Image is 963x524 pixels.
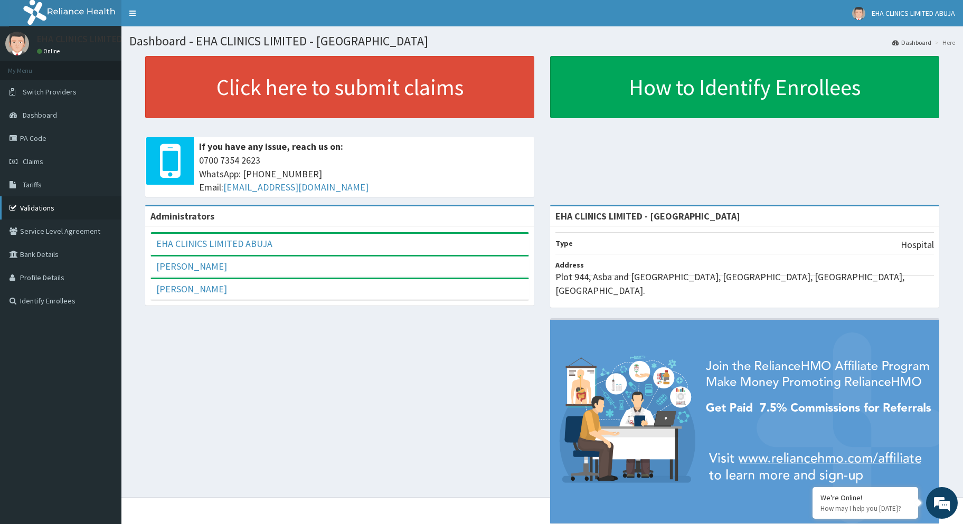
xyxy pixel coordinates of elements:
img: User Image [5,32,29,55]
a: [PERSON_NAME] [156,283,227,295]
a: Dashboard [892,38,931,47]
span: Claims [23,157,43,166]
a: Online [37,47,62,55]
img: User Image [852,7,865,20]
b: Type [555,239,573,248]
a: How to Identify Enrollees [550,56,939,118]
span: 0700 7354 2623 WhatsApp: [PHONE_NUMBER] Email: [199,154,529,194]
p: EHA CLINICS LIMITED ABUJA [37,34,151,44]
div: We're Online! [820,493,910,502]
a: [EMAIL_ADDRESS][DOMAIN_NAME] [223,181,369,193]
b: If you have any issue, reach us on: [199,140,343,153]
span: Dashboard [23,110,57,120]
a: Click here to submit claims [145,56,534,118]
b: Address [555,260,584,270]
p: Plot 944, Asba and [GEOGRAPHIC_DATA], [GEOGRAPHIC_DATA], [GEOGRAPHIC_DATA], [GEOGRAPHIC_DATA]. [555,270,934,297]
img: provider-team-banner.png [550,320,939,523]
span: EHA CLINICS LIMITED ABUJA [872,8,955,18]
a: [PERSON_NAME] [156,260,227,272]
li: Here [932,38,955,47]
a: EHA CLINICS LIMITED ABUJA [156,237,272,250]
p: How may I help you today? [820,504,910,513]
p: Hospital [901,238,934,252]
span: Switch Providers [23,87,77,97]
strong: EHA CLINICS LIMITED - [GEOGRAPHIC_DATA] [555,210,740,222]
span: Tariffs [23,180,42,189]
h1: Dashboard - EHA CLINICS LIMITED - [GEOGRAPHIC_DATA] [129,34,955,48]
b: Administrators [150,210,214,222]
